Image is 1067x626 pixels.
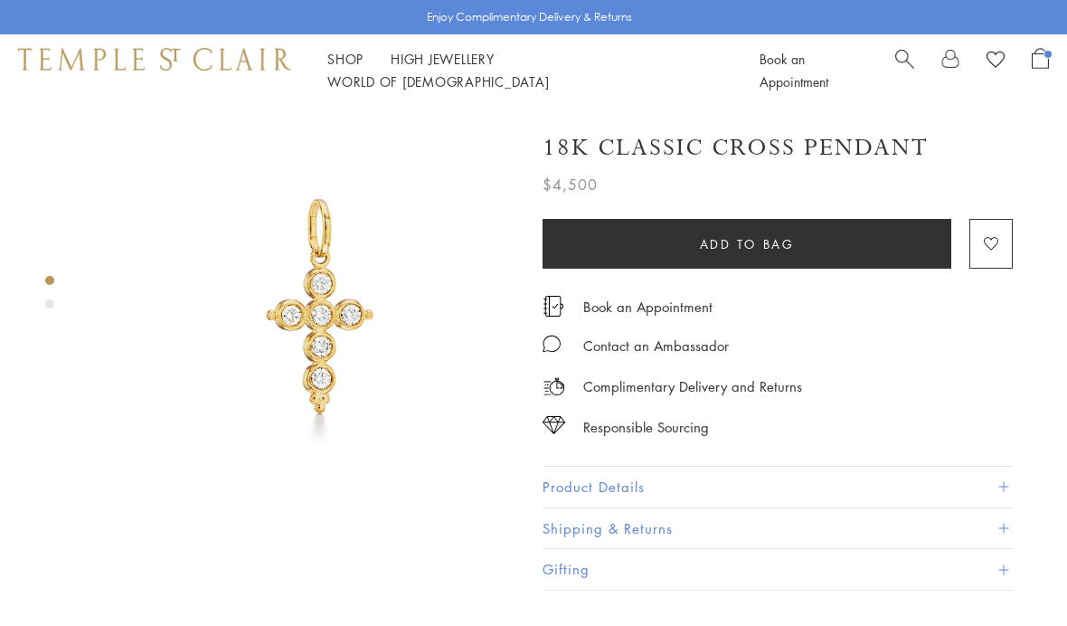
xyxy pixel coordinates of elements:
[543,335,561,353] img: MessageIcon-01_2.svg
[543,549,1013,590] button: Gifting
[583,335,729,357] div: Contact an Ambassador
[391,50,495,68] a: High JewelleryHigh Jewellery
[543,416,565,434] img: icon_sourcing.svg
[543,219,951,269] button: Add to bag
[987,48,1005,75] a: View Wishlist
[45,271,54,323] div: Product gallery navigation
[543,132,929,164] h1: 18K Classic Cross Pendant
[895,48,914,93] a: Search
[583,297,713,317] a: Book an Appointment
[18,48,291,70] img: Temple St. Clair
[118,107,515,505] img: 18K Classic Cross Pendant
[327,72,549,90] a: World of [DEMOGRAPHIC_DATA]World of [DEMOGRAPHIC_DATA]
[327,48,719,93] nav: Main navigation
[760,50,828,90] a: Book an Appointment
[543,375,565,398] img: icon_delivery.svg
[583,375,802,398] p: Complimentary Delivery and Returns
[583,416,709,439] div: Responsible Sourcing
[327,50,364,68] a: ShopShop
[543,173,598,196] span: $4,500
[1032,48,1049,93] a: Open Shopping Bag
[543,508,1013,549] button: Shipping & Returns
[543,296,564,317] img: icon_appointment.svg
[977,541,1049,608] iframe: Gorgias live chat messenger
[427,8,632,26] p: Enjoy Complimentary Delivery & Returns
[543,467,1013,507] button: Product Details
[700,234,795,254] span: Add to bag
